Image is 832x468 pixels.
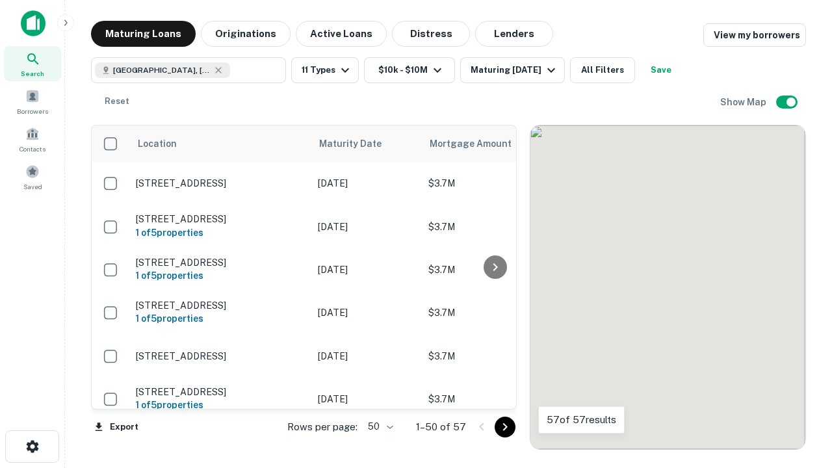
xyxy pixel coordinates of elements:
button: Go to next page [495,417,515,437]
th: Mortgage Amount [422,125,565,162]
h6: 1 of 5 properties [136,226,305,240]
button: Distress [392,21,470,47]
span: Search [21,68,44,79]
p: $3.7M [428,305,558,320]
button: Originations [201,21,291,47]
p: [DATE] [318,220,415,234]
iframe: Chat Widget [767,322,832,385]
button: All Filters [570,57,635,83]
p: [STREET_ADDRESS] [136,177,305,189]
span: Location [137,136,177,151]
span: [GEOGRAPHIC_DATA], [GEOGRAPHIC_DATA] [113,64,211,76]
p: 1–50 of 57 [416,419,466,435]
button: Active Loans [296,21,387,47]
button: Maturing Loans [91,21,196,47]
p: $3.7M [428,176,558,190]
p: [DATE] [318,392,415,406]
p: [DATE] [318,176,415,190]
p: Rows per page: [287,419,357,435]
h6: 1 of 5 properties [136,398,305,412]
p: $3.7M [428,392,558,406]
p: [STREET_ADDRESS] [136,350,305,362]
img: capitalize-icon.png [21,10,45,36]
h6: 1 of 5 properties [136,268,305,283]
a: Borrowers [4,84,61,119]
button: Reset [96,88,138,114]
span: Borrowers [17,106,48,116]
button: Save your search to get updates of matches that match your search criteria. [640,57,682,83]
button: 11 Types [291,57,359,83]
a: Saved [4,159,61,194]
a: View my borrowers [703,23,806,47]
a: Search [4,46,61,81]
p: 57 of 57 results [547,412,616,428]
a: Contacts [4,122,61,157]
p: [DATE] [318,263,415,277]
div: 50 [363,417,395,436]
p: [STREET_ADDRESS] [136,257,305,268]
button: Lenders [475,21,553,47]
h6: Show Map [720,95,768,109]
button: $10k - $10M [364,57,455,83]
h6: 1 of 5 properties [136,311,305,326]
p: $3.7M [428,263,558,277]
span: Saved [23,181,42,192]
p: $3.7M [428,349,558,363]
p: [STREET_ADDRESS] [136,213,305,225]
p: [DATE] [318,305,415,320]
p: $3.7M [428,220,558,234]
p: [DATE] [318,349,415,363]
span: Mortgage Amount [430,136,528,151]
div: Maturing [DATE] [471,62,559,78]
span: Maturity Date [319,136,398,151]
span: Contacts [19,144,45,154]
p: [STREET_ADDRESS] [136,386,305,398]
p: [STREET_ADDRESS] [136,300,305,311]
button: Maturing [DATE] [460,57,565,83]
th: Maturity Date [311,125,422,162]
div: 0 0 [530,125,805,449]
th: Location [129,125,311,162]
button: Export [91,417,142,437]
